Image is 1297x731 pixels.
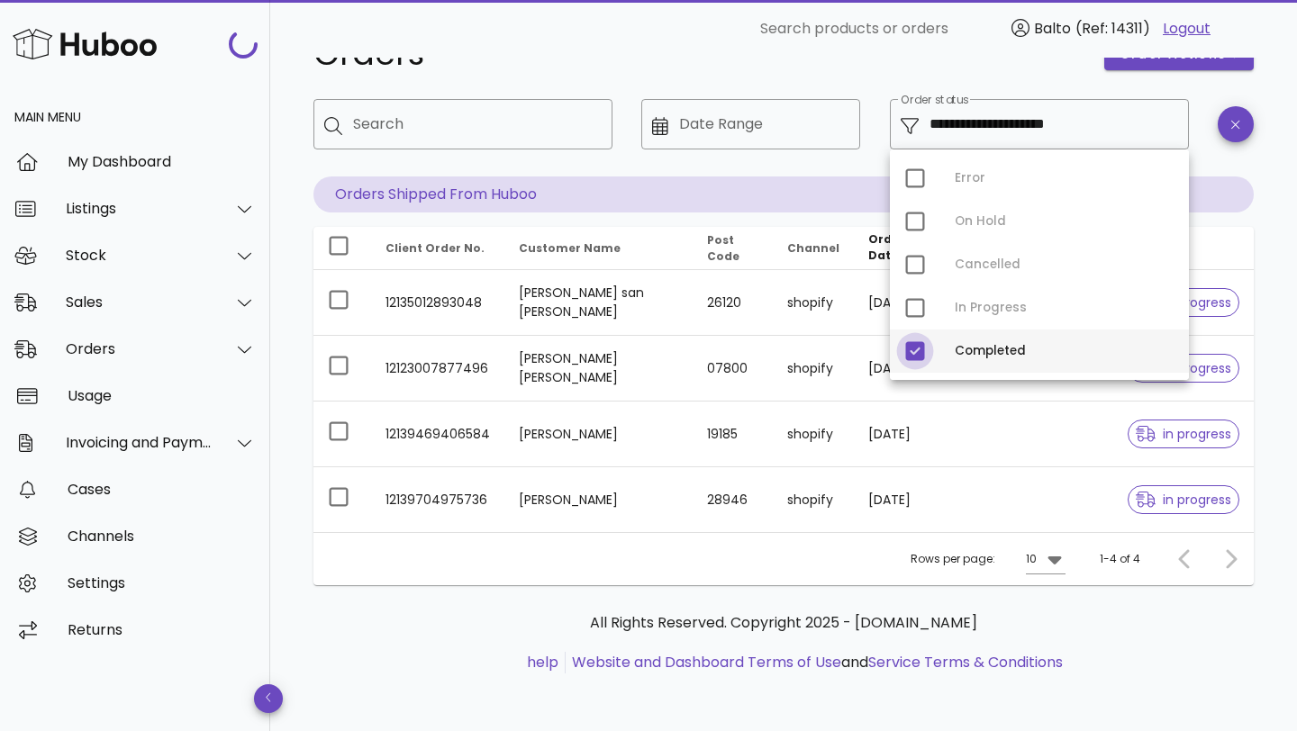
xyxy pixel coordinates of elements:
[773,467,854,532] td: shopify
[504,402,693,467] td: [PERSON_NAME]
[527,652,558,672] a: help
[66,200,213,217] div: Listings
[1026,551,1037,567] div: 10
[773,402,854,467] td: shopify
[66,434,213,451] div: Invoicing and Payments
[371,402,504,467] td: 12139469406584
[68,528,256,545] div: Channels
[371,270,504,336] td: 12135012893048
[693,270,772,336] td: 26120
[911,533,1066,585] div: Rows per page:
[955,344,1175,358] div: Completed
[328,612,1239,634] p: All Rights Reserved. Copyright 2025 - [DOMAIN_NAME]
[693,402,772,467] td: 19185
[693,467,772,532] td: 28946
[385,240,485,256] span: Client Order No.
[854,467,945,532] td: [DATE]
[1163,18,1211,40] a: Logout
[66,340,213,357] div: Orders
[854,336,945,402] td: [DATE]
[504,270,693,336] td: [PERSON_NAME] san [PERSON_NAME]
[773,227,854,270] th: Channel
[1026,545,1066,573] div: 10Rows per page:
[1136,493,1231,506] span: in progress
[371,336,504,402] td: 12123007877496
[901,94,968,107] label: Order status
[1136,428,1231,440] span: in progress
[519,240,621,256] span: Customer Name
[68,481,256,498] div: Cases
[313,176,1254,212] p: Orders Shipped From Huboo
[707,232,739,264] span: Post Code
[868,231,904,263] span: Order Date
[787,240,839,256] span: Channel
[68,387,256,404] div: Usage
[566,652,1063,673] li: and
[773,336,854,402] td: shopify
[504,227,693,270] th: Customer Name
[773,270,854,336] td: shopify
[572,652,841,672] a: Website and Dashboard Terms of Use
[504,467,693,532] td: [PERSON_NAME]
[693,336,772,402] td: 07800
[1075,18,1150,39] span: (Ref: 14311)
[854,402,945,467] td: [DATE]
[68,574,256,591] div: Settings
[66,247,213,264] div: Stock
[371,467,504,532] td: 12139704975736
[854,227,945,270] th: Order Date: Sorted descending. Activate to remove sorting.
[313,38,1083,70] h1: Orders
[1034,18,1071,39] span: Balto
[68,153,256,170] div: My Dashboard
[1100,551,1140,567] div: 1-4 of 4
[371,227,504,270] th: Client Order No.
[66,293,213,311] div: Sales
[868,652,1063,672] a: Service Terms & Conditions
[13,24,157,63] img: Huboo Logo
[68,621,256,638] div: Returns
[693,227,772,270] th: Post Code
[854,270,945,336] td: [DATE]
[504,336,693,402] td: [PERSON_NAME] [PERSON_NAME]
